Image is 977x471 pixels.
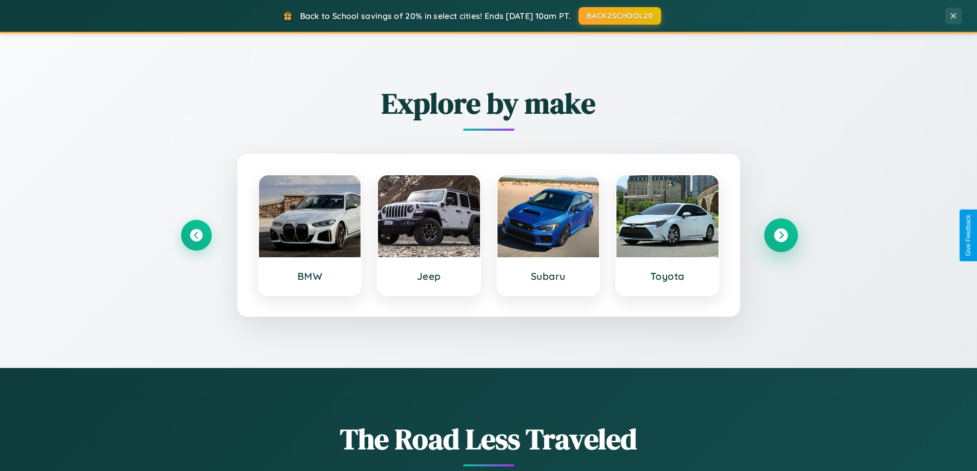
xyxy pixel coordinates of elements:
[388,270,470,282] h3: Jeep
[300,11,571,21] span: Back to School savings of 20% in select cities! Ends [DATE] 10am PT.
[508,270,589,282] h3: Subaru
[579,7,661,25] button: BACK2SCHOOL20
[181,419,796,459] h1: The Road Less Traveled
[181,84,796,123] h2: Explore by make
[269,270,351,282] h3: BMW
[965,215,972,256] div: Give Feedback
[627,270,708,282] h3: Toyota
